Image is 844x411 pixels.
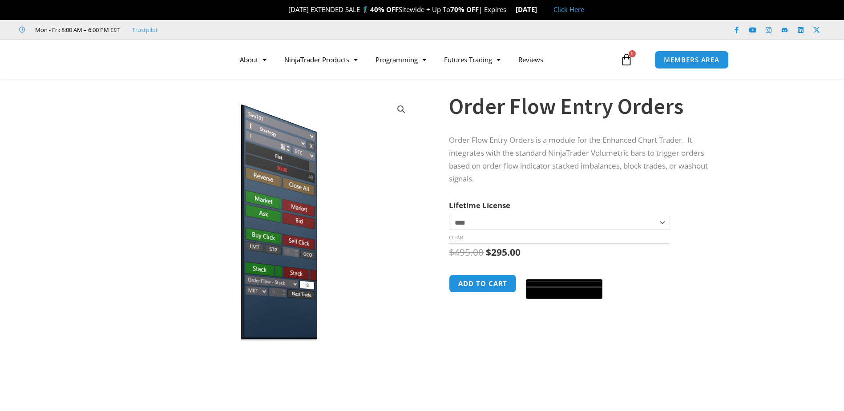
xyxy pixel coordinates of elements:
label: Lifetime License [449,200,510,210]
span: MEMBERS AREA [664,56,719,63]
p: Order Flow Entry Orders is a module for the Enhanced Chart Trader. It integrates with the standar... [449,134,709,185]
span: $ [449,246,454,258]
bdi: 495.00 [449,246,484,258]
iframe: Secure payment input frame [524,273,604,274]
strong: 40% OFF [370,5,399,14]
a: Futures Trading [435,49,509,70]
iframe: PayPal Message 1 [449,304,709,371]
bdi: 295.00 [486,246,521,258]
span: Mon - Fri: 8:00 AM – 6:00 PM EST [33,24,120,35]
a: MEMBERS AREA [654,51,729,69]
img: ⌛ [507,6,513,13]
img: 🏭 [537,6,544,13]
nav: Menu [231,49,618,70]
span: 0 [629,50,636,57]
button: Add to cart [449,274,517,293]
a: Click Here [553,5,584,14]
span: [DATE] EXTENDED SALE 🏌️‍♂️ Sitewide + Up To | Expires [279,5,516,14]
a: Reviews [509,49,552,70]
img: 🎉 [281,6,288,13]
span: $ [486,246,491,258]
a: View full-screen image gallery [393,101,409,117]
h1: Order Flow Entry Orders [449,91,709,122]
img: LogoAI | Affordable Indicators – NinjaTrader [103,44,199,76]
strong: [DATE] [516,5,545,14]
a: NinjaTrader Products [275,49,367,70]
button: Buy with GPay [526,281,602,299]
a: Trustpilot [132,24,158,35]
a: Clear options [449,234,463,241]
a: 0 [607,47,646,73]
strong: 70% OFF [450,5,479,14]
a: About [231,49,275,70]
a: Programming [367,49,435,70]
img: orderflow entry [130,95,416,341]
